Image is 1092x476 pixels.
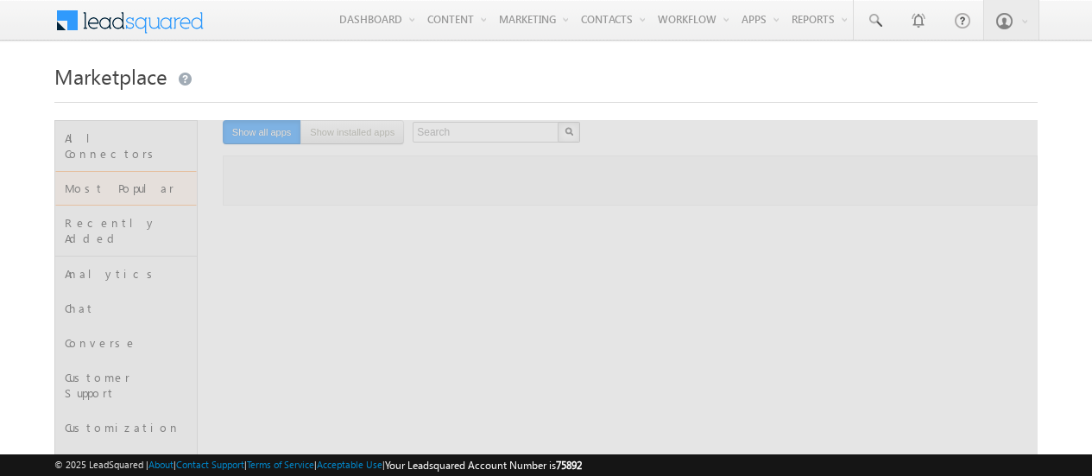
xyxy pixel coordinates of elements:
span: © 2025 LeadSquared | | | | | [54,457,582,473]
a: Terms of Service [247,459,314,470]
a: Contact Support [176,459,244,470]
span: Marketplace [54,62,167,90]
a: About [148,459,174,470]
span: Your Leadsquared Account Number is [385,459,582,472]
a: Acceptable Use [317,459,382,470]
span: 75892 [556,459,582,472]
